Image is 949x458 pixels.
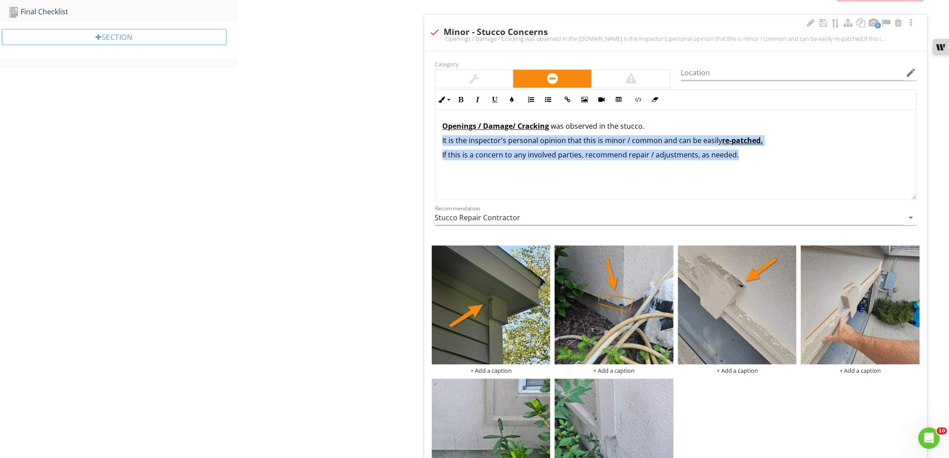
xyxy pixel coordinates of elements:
[443,122,513,131] u: Openings / Damage
[937,427,947,435] span: 10
[875,22,881,29] span: 6
[678,367,797,375] div: + Add a caption
[906,213,917,223] i: arrow_drop_down
[801,246,920,365] img: data
[555,367,674,375] div: + Add a caption
[801,367,920,375] div: + Add a caption
[906,68,917,79] i: edit
[504,92,521,109] button: Colors
[678,246,797,365] img: data
[443,150,909,161] p: If this is a concern to any involved parties, recommend repair / adjustments, as needed.
[435,92,453,109] button: Inline Style
[513,122,549,131] u: / Cracking
[681,66,904,81] input: Location
[723,136,763,146] u: re-patched.
[8,6,237,18] div: Final Checklist
[435,211,904,226] input: Recommendation
[443,136,763,146] span: It is the inspector's personal opinion that this is minor / common and can be easily
[523,92,540,109] button: Ordered List
[432,367,551,375] div: + Add a caption
[435,61,459,69] label: Category
[443,121,909,132] p: ​ ​was observed in the stucco.
[430,35,922,43] div: Openings / Damage / Cracking was observed in the [DOMAIN_NAME] is the inspector's personal opinio...
[919,427,940,449] iframe: Intercom live chat
[432,246,551,365] img: data
[2,29,226,45] div: Section
[555,246,674,365] img: data
[540,92,557,109] button: Unordered List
